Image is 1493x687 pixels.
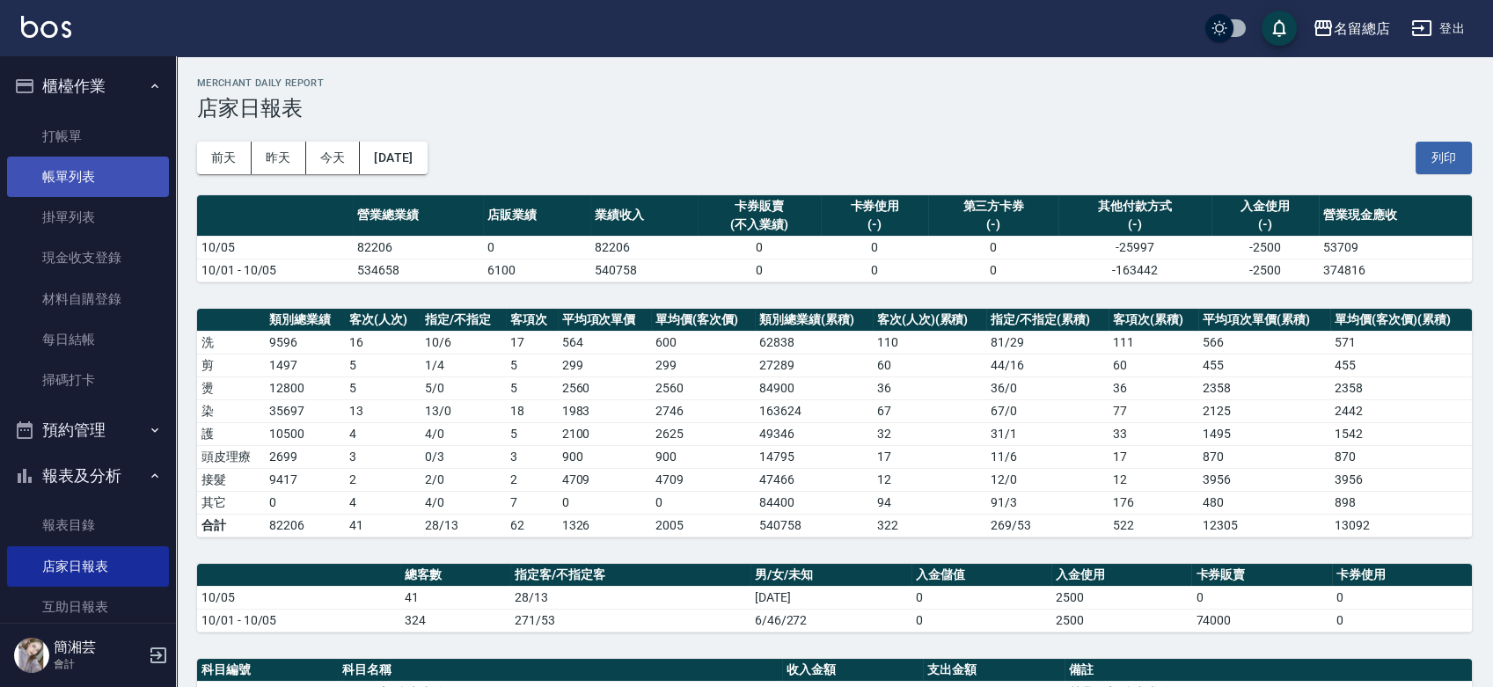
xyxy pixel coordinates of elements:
th: 支出金額 [923,659,1064,682]
td: 299 [558,354,652,376]
td: 2500 [1051,609,1191,632]
a: 材料自購登錄 [7,279,169,319]
th: 單均價(客次價) [651,309,755,332]
td: 374816 [1319,259,1472,281]
td: 1983 [558,399,652,422]
button: save [1262,11,1297,46]
td: 0 [821,236,928,259]
td: 900 [651,445,755,468]
td: 1326 [558,514,652,537]
td: 3 [345,445,421,468]
th: 入金使用 [1051,564,1191,587]
div: (不入業績) [702,216,816,234]
th: 類別總業績(累積) [755,309,873,332]
td: 2560 [651,376,755,399]
td: 27289 [755,354,873,376]
th: 科目名稱 [338,659,782,682]
th: 類別總業績 [265,309,345,332]
a: 帳單列表 [7,157,169,197]
td: 870 [1198,445,1330,468]
td: 28/13 [421,514,505,537]
button: 櫃檯作業 [7,63,169,109]
th: 總客數 [400,564,510,587]
td: 0 [698,236,821,259]
button: 預約管理 [7,407,169,453]
div: (-) [825,216,924,234]
td: 0 [911,609,1051,632]
h2: Merchant Daily Report [197,77,1472,89]
td: 接髮 [197,468,265,491]
div: (-) [1063,216,1207,234]
table: a dense table [197,309,1472,537]
td: 2 [506,468,558,491]
td: 41 [345,514,421,537]
td: 剪 [197,354,265,376]
div: 卡券使用 [825,197,924,216]
h3: 店家日報表 [197,96,1472,121]
td: 163624 [755,399,873,422]
td: 4 / 0 [421,491,505,514]
td: 77 [1109,399,1198,422]
td: 3956 [1330,468,1472,491]
td: 9417 [265,468,345,491]
td: 0 [1332,586,1472,609]
td: 10/05 [197,586,400,609]
p: 會計 [54,656,143,672]
td: 5 [345,376,421,399]
td: 2125 [1198,399,1330,422]
td: 2699 [265,445,345,468]
th: 男/女/未知 [750,564,911,587]
td: 47466 [755,468,873,491]
td: 0 [821,259,928,281]
th: 指定客/不指定客 [510,564,750,587]
td: 5 [506,354,558,376]
img: Person [14,638,49,673]
td: 62 [506,514,558,537]
td: 10500 [265,422,345,445]
td: 82206 [590,236,698,259]
td: 11 / 6 [986,445,1109,468]
td: 12 [873,468,986,491]
td: -25997 [1058,236,1211,259]
td: 94 [873,491,986,514]
th: 收入金額 [782,659,923,682]
td: 5 [506,376,558,399]
td: 4709 [558,468,652,491]
td: 600 [651,331,755,354]
td: 900 [558,445,652,468]
td: 1542 [1330,422,1472,445]
a: 掃碼打卡 [7,360,169,400]
td: 540758 [755,514,873,537]
td: 護 [197,422,265,445]
td: 0 [928,259,1058,281]
th: 入金儲值 [911,564,1051,587]
th: 業績收入 [590,195,698,237]
td: 35697 [265,399,345,422]
td: 14795 [755,445,873,468]
td: 17 [873,445,986,468]
td: 0 [265,491,345,514]
div: 卡券販賣 [702,197,816,216]
td: 84900 [755,376,873,399]
td: [DATE] [750,586,911,609]
div: 第三方卡券 [933,197,1054,216]
td: 480 [1198,491,1330,514]
td: 7 [506,491,558,514]
td: 洗 [197,331,265,354]
td: 571 [1330,331,1472,354]
td: 17 [506,331,558,354]
td: 60 [1109,354,1198,376]
td: 0 / 3 [421,445,505,468]
td: 0 [651,491,755,514]
td: 0 [928,236,1058,259]
th: 營業現金應收 [1319,195,1472,237]
td: 4 [345,422,421,445]
td: 4 / 0 [421,422,505,445]
td: 2358 [1198,376,1330,399]
td: 322 [873,514,986,537]
th: 備註 [1065,659,1472,682]
td: 44 / 16 [986,354,1109,376]
td: 41 [400,586,510,609]
td: 82206 [353,236,483,259]
td: 10/05 [197,236,353,259]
